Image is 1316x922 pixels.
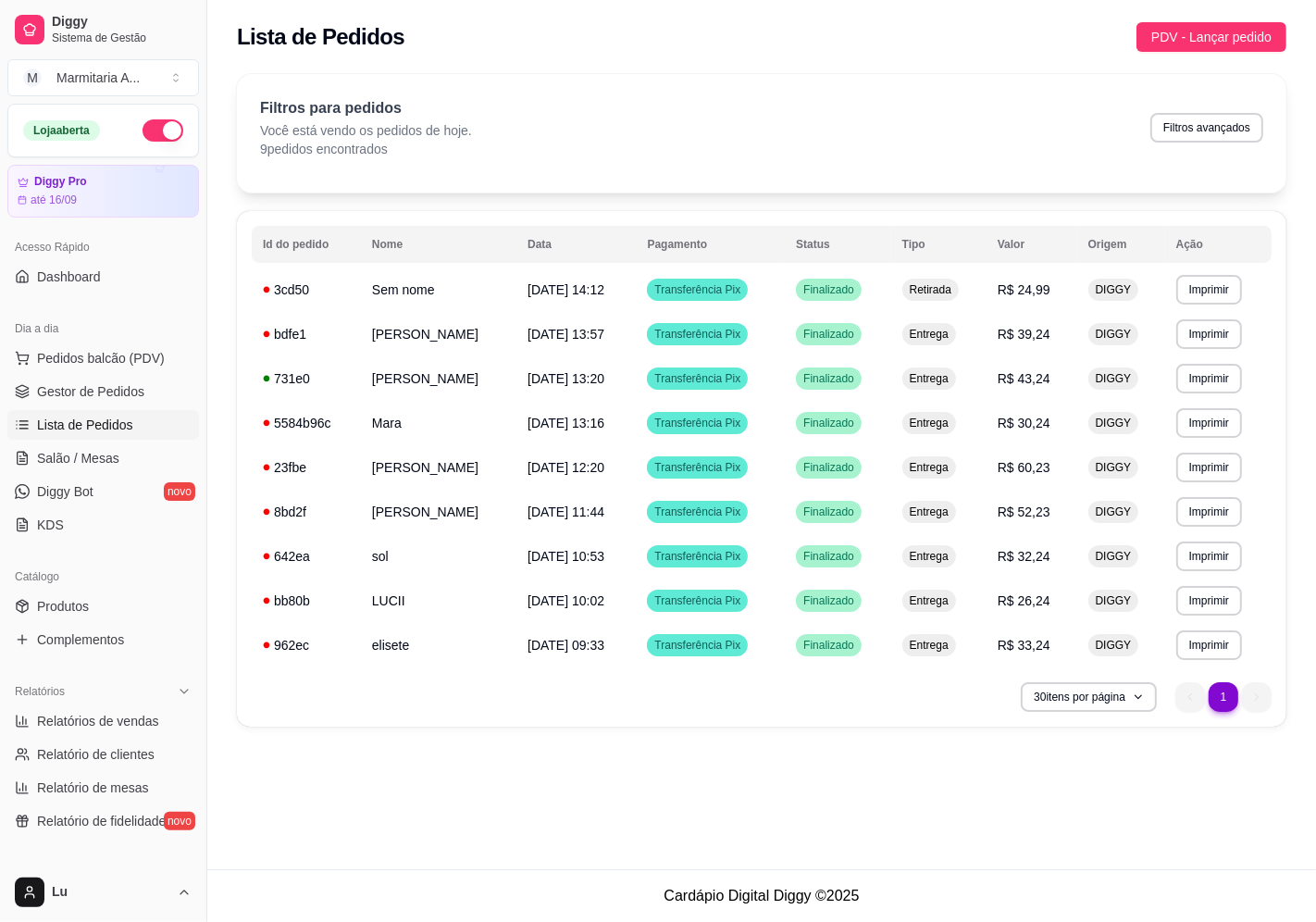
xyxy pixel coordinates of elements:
[651,505,744,519] span: Transferência Pix
[1092,505,1136,519] span: DIGGY
[37,812,166,830] span: Relatório de fidelidade
[1176,586,1242,616] button: Imprimir
[263,369,350,388] div: 731e0
[906,593,952,608] span: Entrega
[37,745,155,764] span: Relatório de clientes
[1092,416,1136,430] span: DIGGY
[7,410,199,440] a: Lista de Pedidos
[998,549,1050,564] span: R$ 32,24
[651,416,744,430] span: Transferência Pix
[361,312,516,356] td: [PERSON_NAME]
[7,377,199,406] a: Gestor de Pedidos
[528,327,604,342] span: [DATE] 13:57
[987,226,1077,263] th: Valor
[361,445,516,490] td: [PERSON_NAME]
[528,505,604,519] span: [DATE] 11:44
[1021,682,1157,712] button: 30itens por página
[7,314,199,343] div: Dia a dia
[1092,638,1136,653] span: DIGGY
[1136,22,1286,52] button: PDV - Lançar pedido
[651,638,744,653] span: Transferência Pix
[998,638,1050,653] span: R$ 33,24
[37,482,93,501] span: Diggy Bot
[906,327,952,342] span: Entrega
[37,630,124,649] span: Complementos
[1151,27,1272,47] span: PDV - Lançar pedido
[1176,497,1242,527] button: Imprimir
[37,449,119,467] span: Salão / Mesas
[651,549,744,564] span: Transferência Pix
[906,549,952,564] span: Entrega
[1176,630,1242,660] button: Imprimir
[651,593,744,608] span: Transferência Pix
[906,460,952,475] span: Entrega
[15,684,65,699] span: Relatórios
[7,7,199,52] a: DiggySistema de Gestão
[263,458,350,477] div: 23fbe
[7,706,199,736] a: Relatórios de vendas
[361,534,516,579] td: sol
[651,460,744,475] span: Transferência Pix
[1176,275,1242,305] button: Imprimir
[1092,371,1136,386] span: DIGGY
[1209,682,1238,712] li: pagination item 1 active
[263,547,350,566] div: 642ea
[361,401,516,445] td: Mara
[1092,282,1136,297] span: DIGGY
[998,593,1050,608] span: R$ 26,24
[998,371,1050,386] span: R$ 43,24
[528,460,604,475] span: [DATE] 12:20
[516,226,636,263] th: Data
[207,869,1316,922] footer: Cardápio Digital Diggy © 2025
[263,414,350,432] div: 5584b96c
[52,31,192,45] span: Sistema de Gestão
[23,120,100,141] div: Loja aberta
[1092,460,1136,475] span: DIGGY
[7,477,199,506] a: Diggy Botnovo
[528,416,604,430] span: [DATE] 13:16
[7,870,199,915] button: Lu
[1092,593,1136,608] span: DIGGY
[1176,319,1242,349] button: Imprimir
[906,638,952,653] span: Entrega
[800,505,858,519] span: Finalizado
[263,503,350,521] div: 8bd2f
[52,884,169,901] span: Lu
[651,371,744,386] span: Transferência Pix
[528,549,604,564] span: [DATE] 10:53
[23,69,42,87] span: M
[1176,542,1242,571] button: Imprimir
[252,226,361,263] th: Id do pedido
[260,121,472,140] p: Você está vendo os pedidos de hoje.
[7,232,199,262] div: Acesso Rápido
[891,226,987,263] th: Tipo
[361,356,516,401] td: [PERSON_NAME]
[906,282,955,297] span: Retirada
[1150,113,1263,143] button: Filtros avançados
[263,280,350,299] div: 3cd50
[52,14,192,31] span: Diggy
[1092,327,1136,342] span: DIGGY
[7,773,199,803] a: Relatório de mesas
[361,226,516,263] th: Nome
[998,282,1050,297] span: R$ 24,99
[56,69,140,87] div: Marmitaria A ...
[263,592,350,610] div: bb80b
[906,416,952,430] span: Entrega
[361,268,516,312] td: Sem nome
[37,779,149,797] span: Relatório de mesas
[528,371,604,386] span: [DATE] 13:20
[906,371,952,386] span: Entrega
[800,327,858,342] span: Finalizado
[7,59,199,96] button: Select a team
[263,325,350,343] div: bdfe1
[651,327,744,342] span: Transferência Pix
[7,262,199,292] a: Dashboard
[37,349,165,368] span: Pedidos balcão (PDV)
[7,858,199,888] div: Gerenciar
[1176,453,1242,482] button: Imprimir
[800,371,858,386] span: Finalizado
[37,416,133,434] span: Lista de Pedidos
[7,343,199,373] button: Pedidos balcão (PDV)
[800,460,858,475] span: Finalizado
